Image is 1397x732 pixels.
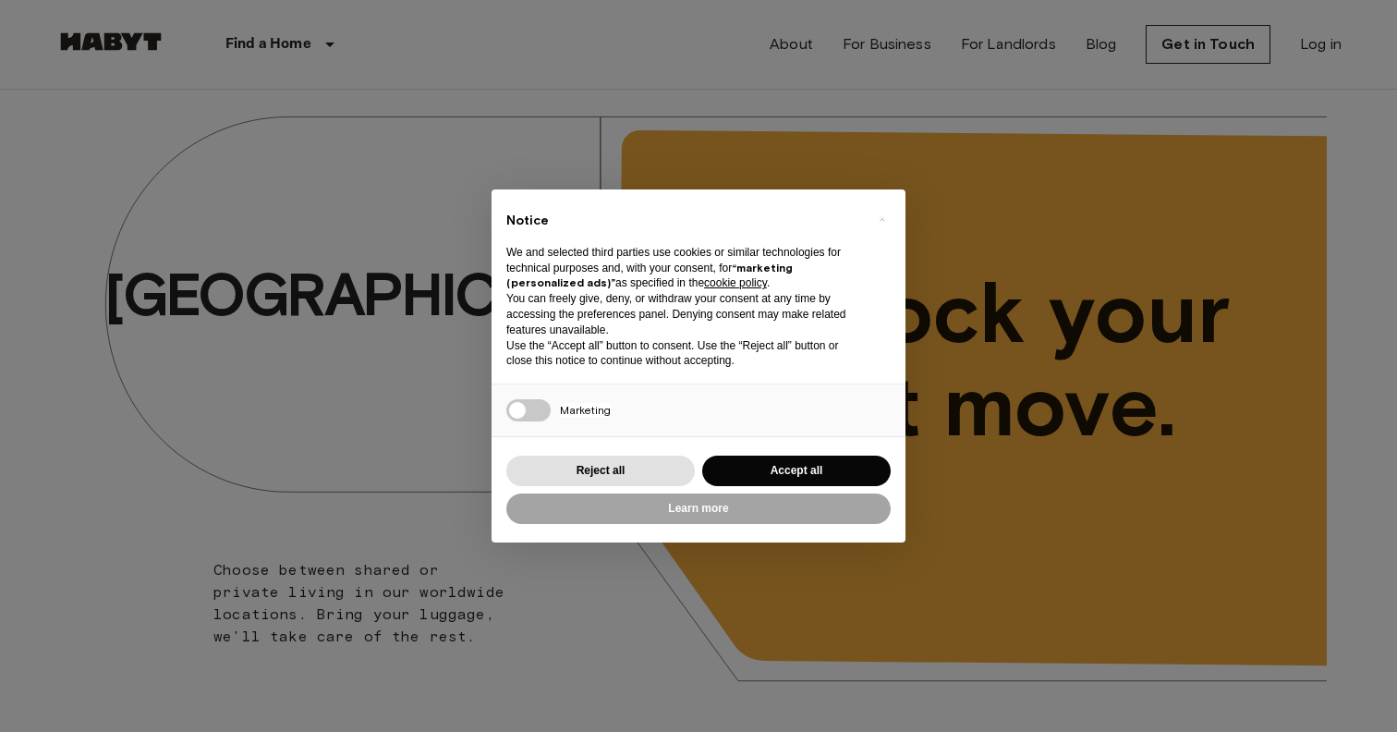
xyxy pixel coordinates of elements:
button: Accept all [702,456,891,486]
button: Reject all [506,456,695,486]
span: × [879,208,885,230]
p: We and selected third parties use cookies or similar technologies for technical purposes and, wit... [506,245,861,291]
p: Use the “Accept all” button to consent. Use the “Reject all” button or close this notice to conti... [506,338,861,370]
strong: “marketing (personalized ads)” [506,261,793,290]
h2: Notice [506,212,861,230]
button: Close this notice [867,204,896,234]
a: cookie policy [704,276,767,289]
p: You can freely give, deny, or withdraw your consent at any time by accessing the preferences pane... [506,291,861,337]
button: Learn more [506,494,891,524]
span: Marketing [560,403,611,417]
